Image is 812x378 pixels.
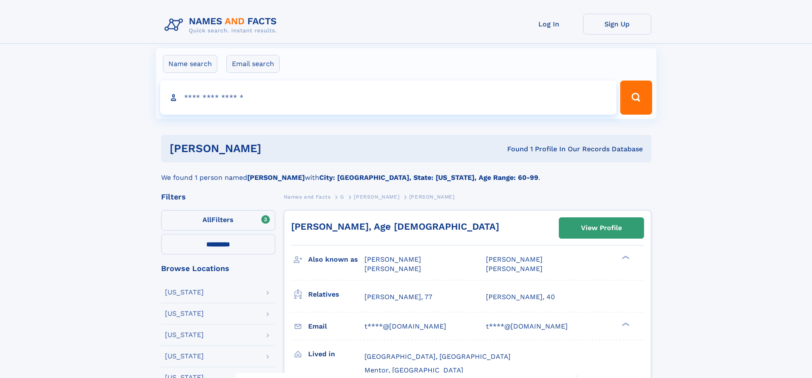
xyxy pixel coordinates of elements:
[163,55,217,73] label: Name search
[170,143,384,154] h1: [PERSON_NAME]
[559,218,644,238] a: View Profile
[161,193,275,201] div: Filters
[165,310,204,317] div: [US_STATE]
[620,81,652,115] button: Search Button
[161,14,284,37] img: Logo Names and Facts
[161,162,651,183] div: We found 1 person named with .
[486,265,543,273] span: [PERSON_NAME]
[384,144,643,154] div: Found 1 Profile In Our Records Database
[165,332,204,338] div: [US_STATE]
[364,352,511,361] span: [GEOGRAPHIC_DATA], [GEOGRAPHIC_DATA]
[319,173,538,182] b: City: [GEOGRAPHIC_DATA], State: [US_STATE], Age Range: 60-99
[354,191,399,202] a: [PERSON_NAME]
[160,81,617,115] input: search input
[161,265,275,272] div: Browse Locations
[354,194,399,200] span: [PERSON_NAME]
[364,265,421,273] span: [PERSON_NAME]
[247,173,305,182] b: [PERSON_NAME]
[486,255,543,263] span: [PERSON_NAME]
[161,210,275,231] label: Filters
[308,347,364,361] h3: Lived in
[364,255,421,263] span: [PERSON_NAME]
[515,14,583,35] a: Log In
[202,216,211,224] span: All
[486,292,555,302] a: [PERSON_NAME], 40
[165,289,204,296] div: [US_STATE]
[583,14,651,35] a: Sign Up
[581,218,622,238] div: View Profile
[284,191,331,202] a: Names and Facts
[409,194,455,200] span: [PERSON_NAME]
[620,255,630,260] div: ❯
[165,353,204,360] div: [US_STATE]
[308,319,364,334] h3: Email
[340,191,344,202] a: G
[340,194,344,200] span: G
[291,221,499,232] a: [PERSON_NAME], Age [DEMOGRAPHIC_DATA]
[364,292,432,302] a: [PERSON_NAME], 77
[364,366,463,374] span: Mentor, [GEOGRAPHIC_DATA]
[620,321,630,327] div: ❯
[226,55,280,73] label: Email search
[308,252,364,267] h3: Also known as
[308,287,364,302] h3: Relatives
